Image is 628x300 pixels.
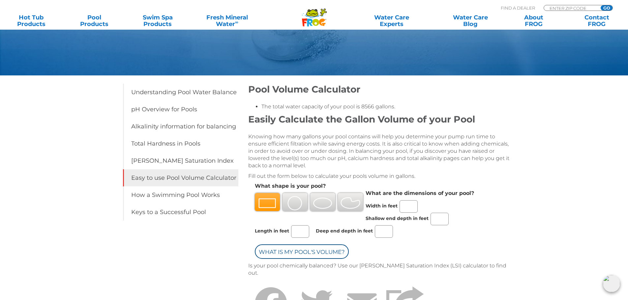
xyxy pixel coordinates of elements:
a: Water CareBlog [446,14,495,27]
a: Hot TubProducts [7,14,56,27]
li: The total water capacity of your pool is 8566 gallons. [261,103,512,110]
p: Find A Dealer [501,5,535,11]
strong: What are the dimensions of your pool? [366,190,474,196]
a: How a Swimming Pool Works [123,186,238,204]
label: Shallow end depth in feet [366,216,429,221]
strong: What shape is your pool? [255,183,326,189]
sup: ∞ [235,19,238,25]
img: Oval Shaped Pools [313,196,333,210]
a: Alkalinity information for balancing [123,118,238,135]
p: Knowing how many gallons your pool contains will help you determine your pump run time to ensure ... [248,133,512,169]
label: Width in feet [366,203,398,208]
h2: Easily Calculate the Gallon Volume of your Pool [248,114,512,125]
p: Is your pool chemically balanced? Use our [PERSON_NAME] Saturation Index (LSI) calculator to find... [248,262,512,277]
a: AboutFROG [509,14,558,27]
h2: Pool Volume Calculator [248,84,512,95]
label: Deep end depth in feet [316,228,373,233]
a: [PERSON_NAME] Saturation Index [123,152,238,169]
label: Length in feet [255,228,289,233]
a: Understanding Pool Water Balance [123,84,238,101]
p: Fill out the form below to calculate your pools volume in gallons. [248,173,512,180]
a: Total Hardness in Pools [123,135,238,152]
input: What is my Pool's Volume? [255,244,349,259]
a: Swim SpaProducts [133,14,182,27]
img: openIcon [603,275,620,292]
a: ContactFROG [572,14,621,27]
input: GO [601,5,613,11]
img: Rectangle Shaped Pools [257,196,277,210]
img: Circle Shaped Pools [285,196,305,210]
a: Fresh MineralWater∞ [196,14,258,27]
a: PoolProducts [70,14,119,27]
a: pH Overview for Pools [123,101,238,118]
a: Keys to a Successful Pool [123,204,238,221]
input: Zip Code Form [549,5,593,11]
a: Easy to use Pool Volume Calculator [123,169,238,186]
img: Kidney Shaped Pools [341,196,360,210]
a: Water CareExperts [352,14,432,27]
